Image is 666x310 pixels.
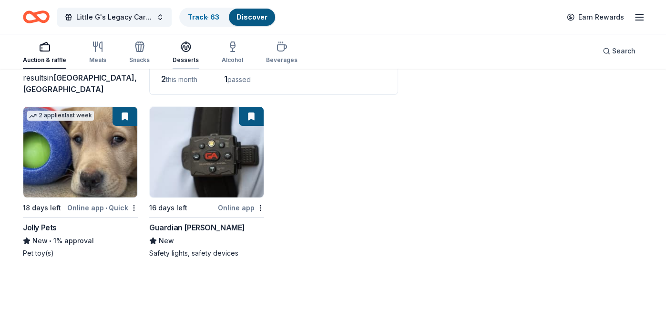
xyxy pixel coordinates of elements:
span: in [23,73,137,94]
div: Meals [89,56,106,64]
button: Track· 63Discover [179,8,276,27]
a: Discover [236,13,267,21]
div: 2 applies last week [27,111,94,121]
div: Online app Quick [67,202,138,214]
button: Alcohol [222,37,243,69]
img: Image for Guardian Angel Device [150,107,264,197]
button: Search [595,41,643,61]
div: Online app [218,202,264,214]
div: Alcohol [222,56,243,64]
button: Desserts [173,37,199,69]
a: Image for Guardian Angel Device16 days leftOnline appGuardian [PERSON_NAME]NewSafety lights, safe... [149,106,264,258]
button: Meals [89,37,106,69]
div: Beverages [266,56,297,64]
span: • [105,204,107,212]
div: Guardian [PERSON_NAME] [149,222,245,233]
div: results [23,72,138,95]
a: Track· 63 [188,13,219,21]
div: Jolly Pets [23,222,57,233]
img: Image for Jolly Pets [23,107,137,197]
div: 18 days left [23,202,61,214]
div: 1% approval [23,235,138,247]
button: Snacks [129,37,150,69]
div: Auction & raffle [23,56,66,64]
span: 1 [224,74,227,84]
div: 16 days left [149,202,187,214]
a: Image for Jolly Pets2 applieslast week18 days leftOnline app•QuickJolly PetsNew•1% approvalPet to... [23,106,138,258]
span: New [32,235,48,247]
span: Little G's Legacy Car Show and Fall Festival [76,11,153,23]
div: Safety lights, safety devices [149,248,264,258]
button: Little G's Legacy Car Show and Fall Festival [57,8,172,27]
a: Earn Rewards [561,9,630,26]
span: Search [612,45,635,57]
span: New [159,235,174,247]
button: Beverages [266,37,297,69]
span: 2 [161,74,166,84]
div: Snacks [129,56,150,64]
div: Pet toy(s) [23,248,138,258]
button: Auction & raffle [23,37,66,69]
span: [GEOGRAPHIC_DATA], [GEOGRAPHIC_DATA] [23,73,137,94]
span: passed [227,75,251,83]
span: • [49,237,51,245]
a: Home [23,6,50,28]
span: this month [166,75,197,83]
div: Desserts [173,56,199,64]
